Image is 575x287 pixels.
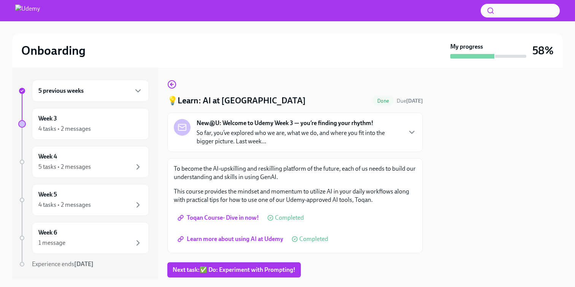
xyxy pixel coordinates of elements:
[174,165,416,181] p: To become the AI-upskilling and reskilling platform of the future, each of us needs to build our ...
[174,210,264,225] a: Toqan Course- Dive in now!
[32,80,149,102] div: 5 previous weeks
[38,228,57,237] h6: Week 6
[32,260,94,268] span: Experience ends
[299,236,328,242] span: Completed
[174,187,416,204] p: This course provides the mindset and momentum to utilize AI in your daily workflows along with pr...
[38,87,84,95] h6: 5 previous weeks
[74,260,94,268] strong: [DATE]
[38,239,65,247] div: 1 message
[174,232,289,247] a: Learn more about using AI at Udemy
[173,266,295,274] span: Next task : ✅ Do: Experiment with Prompting!
[18,146,149,178] a: Week 45 tasks • 2 messages
[167,262,301,277] button: Next task:✅ Do: Experiment with Prompting!
[373,98,394,104] span: Done
[21,43,86,58] h2: Onboarding
[18,108,149,140] a: Week 34 tasks • 2 messages
[167,95,306,106] h4: 💡Learn: AI at [GEOGRAPHIC_DATA]
[38,125,91,133] div: 4 tasks • 2 messages
[275,215,304,221] span: Completed
[179,214,259,222] span: Toqan Course- Dive in now!
[450,43,483,51] strong: My progress
[397,98,423,104] span: Due
[179,235,283,243] span: Learn more about using AI at Udemy
[38,190,57,199] h6: Week 5
[18,222,149,254] a: Week 61 message
[38,152,57,161] h6: Week 4
[406,98,423,104] strong: [DATE]
[532,44,554,57] h3: 58%
[397,97,423,105] span: September 27th, 2025 12:00
[18,184,149,216] a: Week 54 tasks • 2 messages
[38,114,57,123] h6: Week 3
[197,129,401,146] p: So far, you’ve explored who we are, what we do, and where you fit into the bigger picture. Last w...
[38,163,91,171] div: 5 tasks • 2 messages
[38,201,91,209] div: 4 tasks • 2 messages
[197,119,373,127] strong: New@U: Welcome to Udemy Week 3 — you’re finding your rhythm!
[15,5,40,17] img: Udemy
